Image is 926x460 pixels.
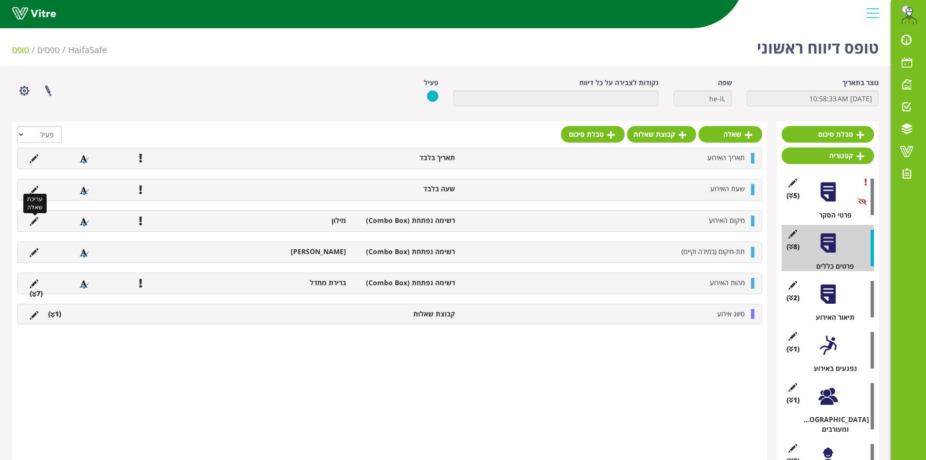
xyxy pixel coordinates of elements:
[351,216,460,225] li: רשימה נפתחת (Combo Box)
[424,78,438,88] label: פעיל
[699,126,762,143] a: שאלה
[242,216,351,225] li: מילון
[242,247,351,257] li: [PERSON_NAME]
[789,261,874,271] div: פרטים כללים
[427,90,438,102] img: yes
[786,191,800,201] span: (5 )
[351,309,460,319] li: קבוצת שאלות
[786,344,800,354] span: (1 )
[23,194,47,213] div: עריכת שאלה
[242,278,351,288] li: ברירת מחדל
[842,78,879,88] label: נוצר בתאריך
[351,153,460,163] li: תאריך בלבד
[782,126,874,143] a: טבלת סיכום
[579,78,659,88] label: נקודות לצבירה על כל דיווח
[789,415,874,434] div: [DEMOGRAPHIC_DATA] ומעורבים
[681,247,745,256] span: תת-מיקום (במידה וקיים)
[710,184,745,193] span: שעת האירוע
[351,278,460,288] li: רשימה נפתחת (Combo Box)
[786,395,800,405] span: (1 )
[786,293,800,303] span: (2 )
[789,313,874,322] div: תיאור האירוע
[789,210,874,220] div: פרטי הסקר
[707,153,745,162] span: תאריך האירוע
[351,247,460,257] li: רשימה נפתחת (Combo Box)
[25,289,48,298] li: (7 )
[899,5,919,24] img: da32df7d-b9e3-429d-8c5c-2e32c797c474.png
[37,44,60,55] a: טפסים
[717,309,745,318] span: סיווג אירוע
[627,126,696,143] a: קבוצת שאלות
[786,242,800,252] span: (8 )
[12,44,37,56] li: טופס
[43,309,66,319] li: (1 )
[789,364,874,373] div: נפגעים באירוע
[710,278,745,287] span: מהות האירוע
[351,184,460,194] li: שעה בלבד
[718,78,732,88] label: שפה
[757,24,879,66] h1: טופס דיווח ראשוני
[782,147,874,164] a: קטגוריה
[68,44,107,55] span: 151
[709,216,745,225] span: מיקום האירוע
[561,126,625,143] a: טבלת סיכום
